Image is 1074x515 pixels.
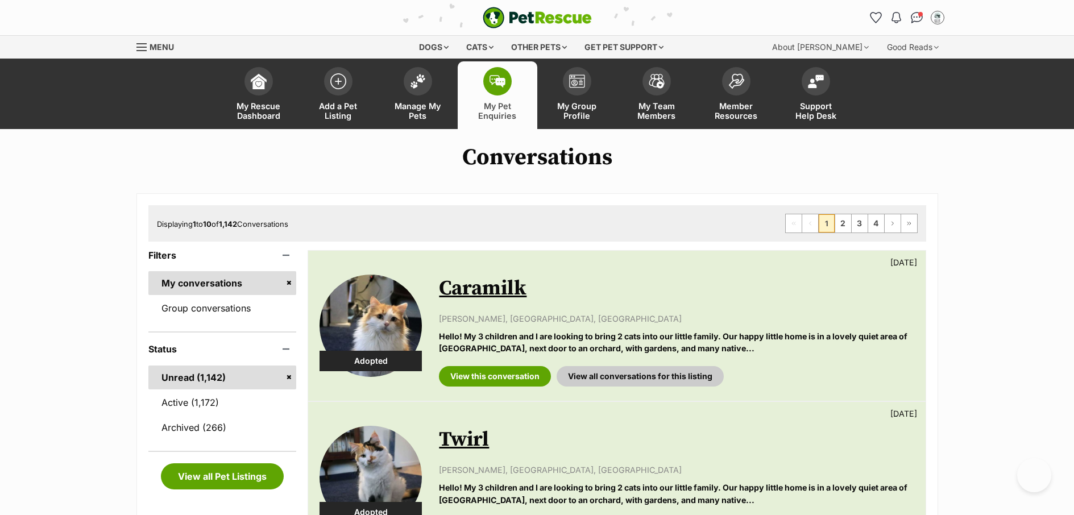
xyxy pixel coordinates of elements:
a: Menu [136,36,182,56]
a: Conversations [908,9,926,27]
span: Support Help Desk [790,101,841,121]
p: Hello! My 3 children and I are looking to bring 2 cats into our little family. Our happy little h... [439,330,914,355]
img: team-members-icon-5396bd8760b3fe7c0b43da4ab00e1e3bb1a5d9ba89233759b79545d2d3fc5d0d.svg [649,74,665,89]
button: My account [928,9,947,27]
span: Member Resources [711,101,762,121]
a: PetRescue [483,7,592,28]
span: My Group Profile [551,101,603,121]
header: Status [148,344,297,354]
a: View all conversations for this listing [557,366,724,387]
div: About [PERSON_NAME] [764,36,877,59]
a: Favourites [867,9,885,27]
div: Dogs [411,36,457,59]
strong: 10 [203,219,212,229]
a: Archived (266) [148,416,297,439]
img: group-profile-icon-3fa3cf56718a62981997c0bc7e787c4b2cf8bcc04b72c1350f741eb67cf2f40e.svg [569,74,585,88]
img: chat-41dd97257d64d25036548639549fe6c8038ab92f7586957e7f3b1b290dea8141.svg [911,12,923,23]
a: Add a Pet Listing [298,61,378,129]
img: add-pet-listing-icon-0afa8454b4691262ce3f59096e99ab1cd57d4a30225e0717b998d2c9b9846f56.svg [330,73,346,89]
ul: Account quick links [867,9,947,27]
a: My Rescue Dashboard [219,61,298,129]
span: My Rescue Dashboard [233,101,284,121]
a: Manage My Pets [378,61,458,129]
div: Cats [458,36,501,59]
button: Notifications [888,9,906,27]
span: Menu [150,42,174,52]
div: Good Reads [879,36,947,59]
a: Twirl [439,427,489,452]
img: member-resources-icon-8e73f808a243e03378d46382f2149f9095a855e16c252ad45f914b54edf8863c.svg [728,73,744,89]
a: Page 3 [852,214,868,232]
a: Next page [885,214,901,232]
span: First page [786,214,802,232]
header: Filters [148,250,297,260]
a: View all Pet Listings [161,463,284,489]
a: Last page [901,214,917,232]
p: [PERSON_NAME], [GEOGRAPHIC_DATA], [GEOGRAPHIC_DATA] [439,313,914,325]
span: My Team Members [631,101,682,121]
span: Add a Pet Listing [313,101,364,121]
span: My Pet Enquiries [472,101,523,121]
iframe: Help Scout Beacon - Open [1017,458,1051,492]
a: Unread (1,142) [148,366,297,389]
a: My conversations [148,271,297,295]
a: Caramilk [439,276,526,301]
a: My Group Profile [537,61,617,129]
div: Adopted [320,351,422,371]
img: logo-e224e6f780fb5917bec1dbf3a21bbac754714ae5b6737aabdf751b685950b380.svg [483,7,592,28]
img: help-desk-icon-fdf02630f3aa405de69fd3d07c3f3aa587a6932b1a1747fa1d2bba05be0121f9.svg [808,74,824,88]
strong: 1,142 [219,219,237,229]
a: Page 4 [868,214,884,232]
p: [DATE] [890,256,917,268]
img: Caramilk [320,275,422,377]
a: View this conversation [439,366,551,387]
a: My Team Members [617,61,696,129]
img: Belle Vie Animal Rescue profile pic [932,12,943,23]
span: Page 1 [819,214,835,232]
img: dashboard-icon-eb2f2d2d3e046f16d808141f083e7271f6b2e854fb5c12c21221c1fb7104beca.svg [251,73,267,89]
a: Support Help Desk [776,61,856,129]
div: Get pet support [577,36,671,59]
a: Member Resources [696,61,776,129]
p: [DATE] [890,408,917,420]
div: Other pets [503,36,575,59]
img: notifications-46538b983faf8c2785f20acdc204bb7945ddae34d4c08c2a6579f10ce5e182be.svg [891,12,901,23]
img: manage-my-pets-icon-02211641906a0b7f246fdf0571729dbe1e7629f14944591b6c1af311fb30b64b.svg [410,74,426,89]
span: Previous page [802,214,818,232]
span: Displaying to of Conversations [157,219,288,229]
p: [PERSON_NAME], [GEOGRAPHIC_DATA], [GEOGRAPHIC_DATA] [439,464,914,476]
a: Page 2 [835,214,851,232]
nav: Pagination [785,214,918,233]
span: Manage My Pets [392,101,443,121]
strong: 1 [193,219,196,229]
a: Group conversations [148,296,297,320]
img: pet-enquiries-icon-7e3ad2cf08bfb03b45e93fb7055b45f3efa6380592205ae92323e6603595dc1f.svg [490,75,505,88]
a: My Pet Enquiries [458,61,537,129]
a: Active (1,172) [148,391,297,414]
p: Hello! My 3 children and I are looking to bring 2 cats into our little family. Our happy little h... [439,481,914,506]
